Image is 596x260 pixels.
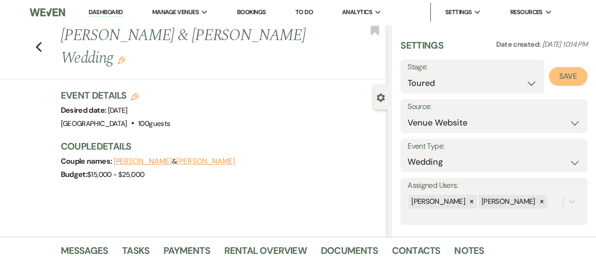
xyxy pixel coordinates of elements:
[177,158,235,165] button: [PERSON_NAME]
[479,195,537,209] div: [PERSON_NAME]
[342,8,372,17] span: Analytics
[408,60,537,74] label: Stage:
[408,100,580,114] label: Source:
[542,40,588,49] span: [DATE] 10:14 PM
[445,8,472,17] span: Settings
[400,39,443,59] h3: Settings
[408,140,580,153] label: Event Type:
[376,92,385,101] button: Close lead details
[138,119,170,128] span: 100 guests
[61,89,171,102] h3: Event Details
[237,8,266,16] a: Bookings
[408,179,580,193] label: Assigned Users:
[295,8,313,16] a: To Do
[87,170,144,179] span: $15,000 - $25,000
[114,158,172,165] button: [PERSON_NAME]
[114,157,235,166] span: &
[61,25,318,69] h1: [PERSON_NAME] & [PERSON_NAME] Wedding
[61,156,114,166] span: Couple names:
[61,169,88,179] span: Budget:
[61,140,378,153] h3: Couple Details
[510,8,542,17] span: Resources
[61,119,127,128] span: [GEOGRAPHIC_DATA]
[108,106,128,115] span: [DATE]
[118,56,125,64] button: Edit
[152,8,199,17] span: Manage Venues
[61,105,108,115] span: Desired date:
[30,2,65,22] img: Weven Logo
[496,40,542,49] span: Date created:
[549,67,588,86] button: Save
[89,8,122,17] a: Dashboard
[408,195,466,209] div: [PERSON_NAME]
